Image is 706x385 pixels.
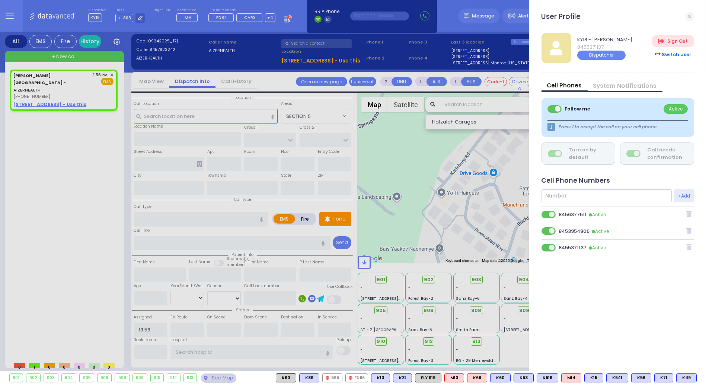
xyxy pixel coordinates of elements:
[133,374,147,382] div: 909
[559,228,609,235] div: 8453954806
[584,373,603,382] div: K15
[201,373,236,383] div: See map
[565,105,590,113] div: Follow me
[514,373,534,382] div: K53
[652,48,694,61] div: Switch user
[490,373,511,382] div: BLS
[664,104,688,114] div: Active
[98,374,112,382] div: 906
[588,82,662,90] a: System Notifications
[467,373,487,382] div: K68
[584,373,603,382] div: BLS
[371,373,390,382] div: BLS
[537,373,558,382] div: BLS
[393,373,412,382] div: BLS
[10,374,23,382] div: 901
[345,373,368,382] div: FD86
[648,146,688,161] div: Call needs confirmation
[326,376,329,380] img: red-radio-icon.svg
[589,244,606,251] small: Active
[542,81,588,89] a: Cell Phones
[299,373,319,382] div: BLS
[184,374,197,382] div: 913
[589,211,606,218] small: Active
[676,373,697,382] div: K49
[676,373,697,382] div: BLS
[349,376,352,380] img: red-radio-icon.svg
[444,373,464,382] div: M13
[151,374,164,382] div: 910
[654,373,673,382] div: K71
[652,35,694,47] a: Sign Out
[490,373,511,382] div: K60
[44,374,58,382] div: 903
[26,374,41,382] div: 902
[276,373,296,382] div: K90
[167,374,180,382] div: 912
[542,177,610,185] h4: Cell Phone Numbers
[654,373,673,382] div: BLS
[577,44,632,51] span: 8455371137
[559,211,606,218] div: 8456377511
[559,123,657,130] span: Press 1 to accept the call on your cell phone
[371,373,390,382] div: K13
[631,373,651,382] div: K56
[62,374,76,382] div: 904
[674,189,694,202] button: +Add
[537,373,558,382] div: K519
[569,146,605,161] div: Turn on by default
[542,12,581,21] h3: User Profile
[631,373,651,382] div: BLS
[561,373,581,382] div: M14
[577,36,632,44] span: KY18 - [PERSON_NAME]
[415,373,441,382] div: FLY 919
[299,373,319,382] div: K89
[115,374,129,382] div: 908
[444,373,464,382] div: ALS
[592,228,609,234] small: Active
[80,374,94,382] div: 905
[322,373,342,382] div: 595
[559,244,606,251] div: 8455371137
[606,373,628,382] div: BLS
[561,373,581,382] div: ALS
[577,51,626,60] div: Dispatcher
[467,373,487,382] div: ALS
[542,189,672,202] input: Number
[514,373,534,382] div: BLS
[577,36,632,51] a: KY18 - [PERSON_NAME] 8455371137
[606,373,628,382] div: K541
[393,373,412,382] div: K31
